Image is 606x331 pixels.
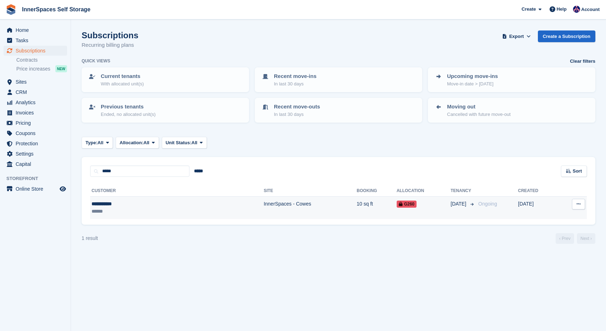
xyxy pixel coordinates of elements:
p: Recent move-outs [274,103,320,111]
p: In last 30 days [274,80,316,88]
div: 1 result [82,235,98,242]
span: Export [509,33,524,40]
a: Moving out Cancelled with future move-out [429,99,595,122]
span: Invoices [16,108,58,118]
a: Previous [556,233,574,244]
span: Analytics [16,97,58,107]
h1: Subscriptions [82,30,138,40]
th: Customer [90,185,264,197]
p: Recent move-ins [274,72,316,80]
a: Contracts [16,57,67,63]
a: menu [4,139,67,148]
p: Ended, no allocated unit(s) [101,111,156,118]
span: Type: [86,139,98,146]
p: Upcoming move-ins [447,72,498,80]
p: Recurring billing plans [82,41,138,49]
span: G260 [397,201,417,208]
a: menu [4,108,67,118]
th: Created [518,185,558,197]
span: Pricing [16,118,58,128]
button: Unit Status: All [162,137,207,148]
p: Moving out [447,103,511,111]
th: Booking [357,185,396,197]
span: Online Store [16,184,58,194]
a: InnerSpaces Self Storage [19,4,93,15]
span: Sites [16,77,58,87]
p: Current tenants [101,72,144,80]
span: Account [581,6,600,13]
span: Allocation: [120,139,143,146]
span: Sort [573,168,582,175]
p: With allocated unit(s) [101,80,144,88]
a: Clear filters [570,58,595,65]
span: Unit Status: [166,139,192,146]
th: Tenancy [451,185,475,197]
span: Tasks [16,35,58,45]
a: Create a Subscription [538,30,595,42]
th: Site [264,185,357,197]
span: Home [16,25,58,35]
a: Upcoming move-ins Move-in date > [DATE] [429,68,595,91]
span: All [192,139,198,146]
span: Ongoing [478,201,497,207]
p: In last 30 days [274,111,320,118]
span: All [143,139,149,146]
a: Next [577,233,595,244]
span: Coupons [16,128,58,138]
button: Export [501,30,532,42]
button: Type: All [82,137,113,148]
p: Previous tenants [101,103,156,111]
span: [DATE] [451,200,468,208]
a: menu [4,87,67,97]
span: Create [522,6,536,13]
th: Allocation [397,185,451,197]
a: Recent move-outs In last 30 days [255,99,422,122]
a: Previous tenants Ended, no allocated unit(s) [82,99,248,122]
span: Protection [16,139,58,148]
h6: Quick views [82,58,110,64]
a: menu [4,118,67,128]
span: Settings [16,149,58,159]
span: Subscriptions [16,46,58,56]
a: menu [4,35,67,45]
button: Allocation: All [116,137,159,148]
a: menu [4,25,67,35]
a: Price increases NEW [16,65,67,73]
nav: Page [554,233,597,244]
a: Preview store [59,185,67,193]
p: Cancelled with future move-out [447,111,511,118]
a: Current tenants With allocated unit(s) [82,68,248,91]
a: menu [4,46,67,56]
div: NEW [55,65,67,72]
a: menu [4,149,67,159]
span: Storefront [6,175,71,182]
img: Dominic Hampson [573,6,580,13]
span: Capital [16,159,58,169]
span: All [98,139,104,146]
a: menu [4,128,67,138]
td: [DATE] [518,197,558,219]
td: 10 sq ft [357,197,396,219]
a: menu [4,97,67,107]
a: Recent move-ins In last 30 days [255,68,422,91]
span: Help [557,6,567,13]
a: menu [4,159,67,169]
a: menu [4,184,67,194]
a: menu [4,77,67,87]
img: stora-icon-8386f47178a22dfd0bd8f6a31ec36ba5ce8667c1dd55bd0f319d3a0aa187defe.svg [6,4,16,15]
p: Move-in date > [DATE] [447,80,498,88]
td: InnerSpaces - Cowes [264,197,357,219]
span: CRM [16,87,58,97]
span: Price increases [16,66,50,72]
